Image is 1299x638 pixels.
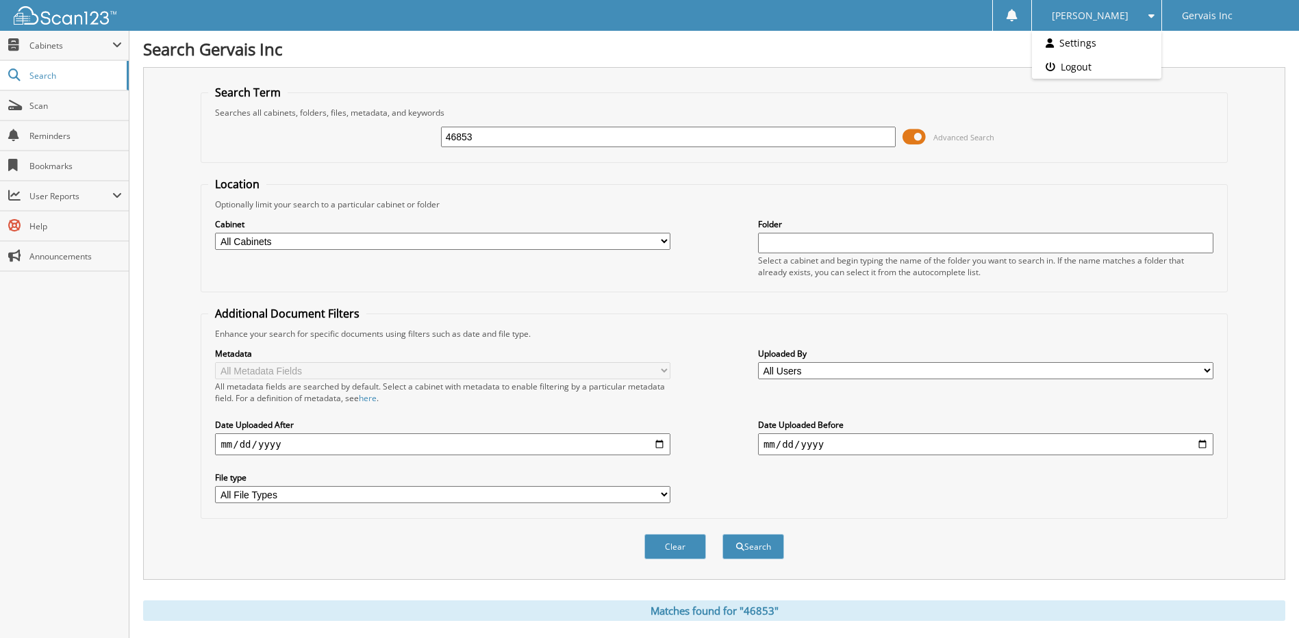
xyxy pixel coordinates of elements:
[758,348,1213,359] label: Uploaded By
[29,130,122,142] span: Reminders
[208,107,1220,118] div: Searches all cabinets, folders, files, metadata, and keywords
[208,328,1220,340] div: Enhance your search for specific documents using filters such as date and file type.
[208,306,366,321] legend: Additional Document Filters
[215,433,670,455] input: start
[1182,12,1233,20] span: Gervais Inc
[758,218,1213,230] label: Folder
[758,255,1213,278] div: Select a cabinet and begin typing the name of the folder you want to search in. If the name match...
[215,218,670,230] label: Cabinet
[359,392,377,404] a: here
[29,190,112,202] span: User Reports
[29,100,122,112] span: Scan
[722,534,784,559] button: Search
[208,85,288,100] legend: Search Term
[1032,31,1161,55] a: Settings
[215,472,670,483] label: File type
[1032,55,1161,79] a: Logout
[29,251,122,262] span: Announcements
[208,199,1220,210] div: Optionally limit your search to a particular cabinet or folder
[14,6,116,25] img: scan123-logo-white.svg
[758,433,1213,455] input: end
[215,381,670,404] div: All metadata fields are searched by default. Select a cabinet with metadata to enable filtering b...
[208,177,266,192] legend: Location
[1231,572,1299,638] iframe: Chat Widget
[215,348,670,359] label: Metadata
[215,419,670,431] label: Date Uploaded After
[29,220,122,232] span: Help
[1052,12,1128,20] span: [PERSON_NAME]
[29,40,112,51] span: Cabinets
[143,600,1285,621] div: Matches found for "46853"
[758,419,1213,431] label: Date Uploaded Before
[933,132,994,142] span: Advanced Search
[29,70,120,81] span: Search
[29,160,122,172] span: Bookmarks
[143,38,1285,60] h1: Search Gervais Inc
[644,534,706,559] button: Clear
